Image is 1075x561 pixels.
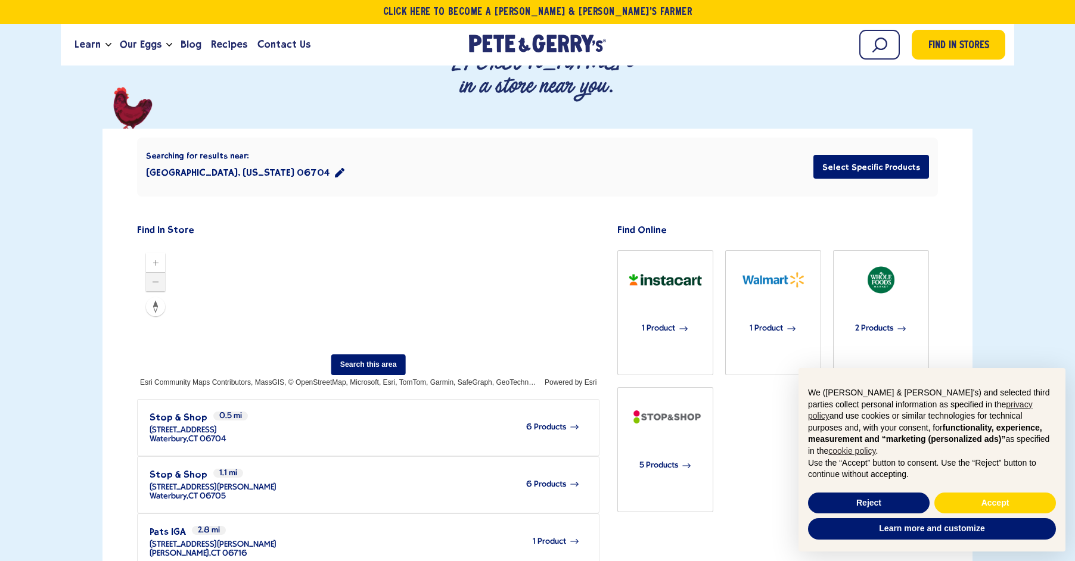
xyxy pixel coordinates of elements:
[808,518,1056,540] button: Learn more and customize
[934,493,1056,514] button: Accept
[211,37,247,52] span: Recipes
[181,37,201,52] span: Blog
[115,29,166,61] a: Our Eggs
[808,493,930,514] button: Reject
[120,37,161,52] span: Our Eggs
[912,30,1005,60] a: Find in Stores
[206,29,252,61] a: Recipes
[70,29,105,61] a: Learn
[176,29,206,61] a: Blog
[257,37,310,52] span: Contact Us
[808,457,1056,481] p: Use the “Accept” button to consent. Use the “Reject” button to continue without accepting.
[74,37,101,52] span: Learn
[808,387,1056,457] p: We ([PERSON_NAME] & [PERSON_NAME]'s) and selected third parties collect personal information as s...
[105,43,111,47] button: Open the dropdown menu for Learn
[253,29,315,61] a: Contact Us
[828,446,875,456] a: cookie policy
[928,38,989,54] span: Find in Stores
[166,43,172,47] button: Open the dropdown menu for Our Eggs
[859,30,900,60] input: Search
